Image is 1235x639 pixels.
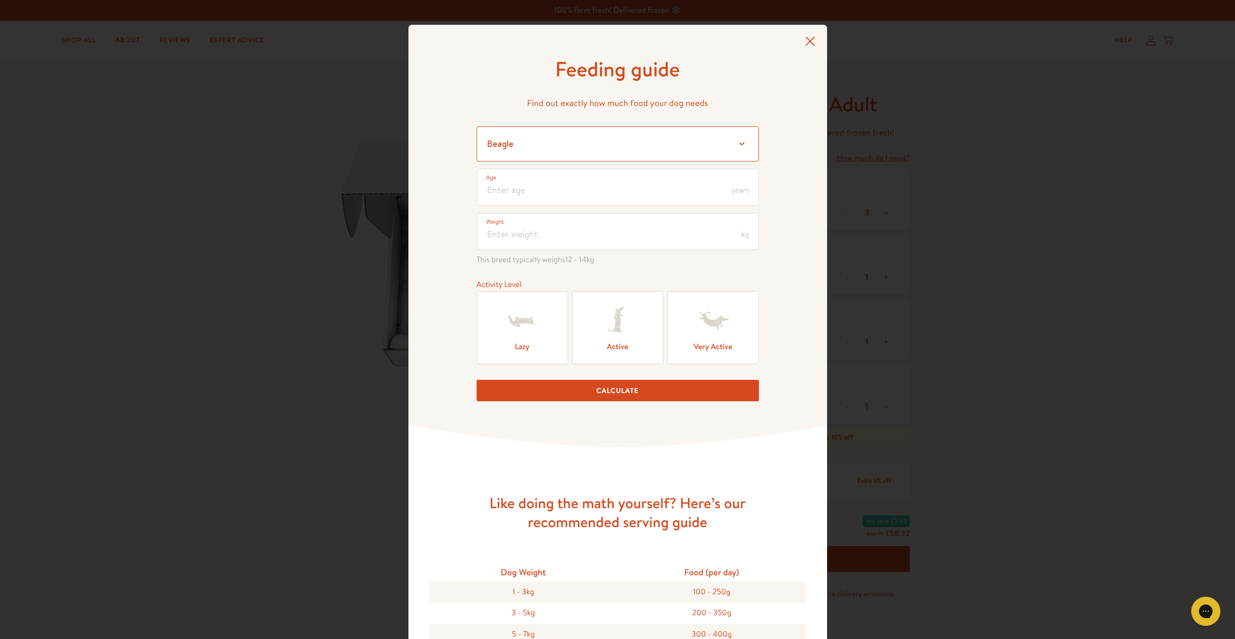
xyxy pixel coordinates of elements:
span: This breed typically weighs kg [477,253,759,266]
div: 1 - 3kg [429,582,618,603]
label: Lazy [477,291,568,364]
label: Age [486,173,497,182]
button: Calculate [477,380,759,402]
input: Enter age [477,169,759,206]
iframe: Gorgias live chat messenger [1186,593,1225,629]
label: Active [572,291,664,364]
span: years [731,186,749,194]
p: Find out exactly how much food your dog needs [477,96,759,111]
div: Dog Weight [429,563,618,582]
label: Very Active [667,291,759,364]
input: Enter weight [477,213,759,250]
h1: Feeding guide [477,56,759,83]
span: kg [741,231,749,238]
label: Weight [486,217,504,227]
h3: Like doing the math yourself? Here’s our recommended serving guide [462,494,774,532]
div: 200 - 350g [618,603,806,623]
div: Food (per day) [618,563,806,582]
span: 12 - 14 [565,254,586,265]
div: Activity Level [477,278,759,291]
div: 100 - 250g [618,582,806,603]
div: 3 - 5kg [429,603,618,623]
